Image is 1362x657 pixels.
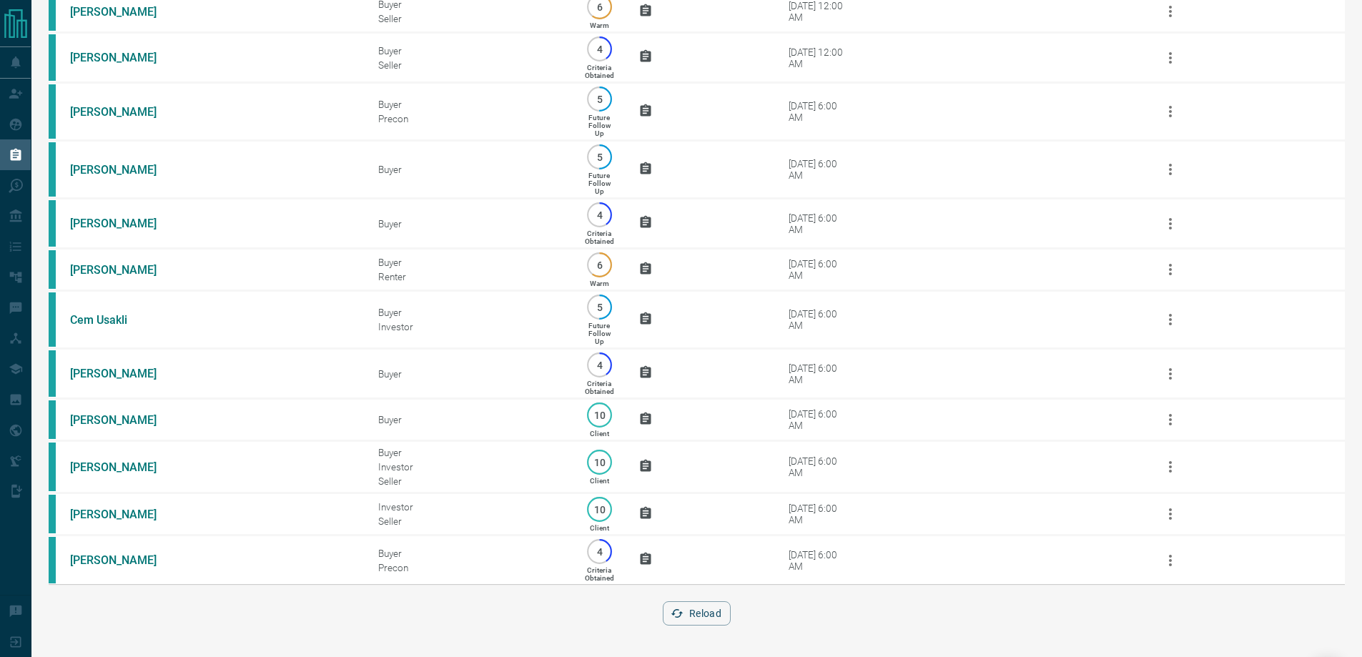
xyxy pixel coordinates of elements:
div: Renter [378,271,560,282]
button: Reload [663,601,731,626]
div: [DATE] 6:00 AM [789,362,849,385]
p: 4 [594,209,605,220]
a: [PERSON_NAME] [70,460,177,474]
div: [DATE] 6:00 AM [789,308,849,331]
a: [PERSON_NAME] [70,163,177,177]
div: Buyer [378,99,560,110]
p: 5 [594,94,605,104]
div: condos.ca [49,292,56,347]
div: Buyer [378,548,560,559]
div: [DATE] 6:00 AM [789,455,849,478]
div: Buyer [378,447,560,458]
div: condos.ca [49,250,56,289]
p: 10 [594,410,605,420]
div: Seller [378,13,560,24]
div: Seller [378,515,560,527]
a: [PERSON_NAME] [70,367,177,380]
p: Future Follow Up [588,322,611,345]
div: condos.ca [49,537,56,583]
div: Buyer [378,368,560,380]
div: Precon [378,113,560,124]
a: [PERSON_NAME] [70,5,177,19]
p: 10 [594,504,605,515]
p: 4 [594,44,605,54]
div: [DATE] 6:00 AM [789,503,849,525]
div: Buyer [378,164,560,175]
div: [DATE] 6:00 AM [789,549,849,572]
div: condos.ca [49,350,56,397]
div: Buyer [378,414,560,425]
div: Buyer [378,307,560,318]
div: condos.ca [49,495,56,533]
div: condos.ca [49,34,56,81]
div: Buyer [378,218,560,229]
a: [PERSON_NAME] [70,263,177,277]
div: Seller [378,475,560,487]
div: Investor [378,461,560,473]
p: Client [590,430,609,438]
p: Future Follow Up [588,172,611,195]
div: [DATE] 6:00 AM [789,408,849,431]
p: 5 [594,152,605,162]
div: Buyer [378,257,560,268]
p: Criteria Obtained [585,380,614,395]
a: Cem Usakli [70,313,177,327]
p: 5 [594,302,605,312]
a: [PERSON_NAME] [70,413,177,427]
a: [PERSON_NAME] [70,217,177,230]
p: 6 [594,1,605,12]
div: [DATE] 6:00 AM [789,158,849,181]
p: Criteria Obtained [585,229,614,245]
p: 10 [594,457,605,468]
p: Criteria Obtained [585,64,614,79]
div: condos.ca [49,200,56,247]
div: Buyer [378,45,560,56]
div: Precon [378,562,560,573]
p: 4 [594,546,605,557]
div: Seller [378,59,560,71]
p: Client [590,524,609,532]
p: Client [590,477,609,485]
div: condos.ca [49,400,56,439]
p: Warm [590,280,609,287]
a: [PERSON_NAME] [70,553,177,567]
div: condos.ca [49,84,56,139]
div: condos.ca [49,443,56,491]
p: 4 [594,360,605,370]
div: [DATE] 6:00 AM [789,212,849,235]
div: [DATE] 12:00 AM [789,46,849,69]
a: [PERSON_NAME] [70,51,177,64]
p: Warm [590,21,609,29]
div: Investor [378,321,560,332]
p: Future Follow Up [588,114,611,137]
a: [PERSON_NAME] [70,105,177,119]
div: [DATE] 6:00 AM [789,258,849,281]
div: condos.ca [49,142,56,197]
div: Investor [378,501,560,513]
div: [DATE] 6:00 AM [789,100,849,123]
p: 6 [594,260,605,270]
a: [PERSON_NAME] [70,508,177,521]
p: Criteria Obtained [585,566,614,582]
